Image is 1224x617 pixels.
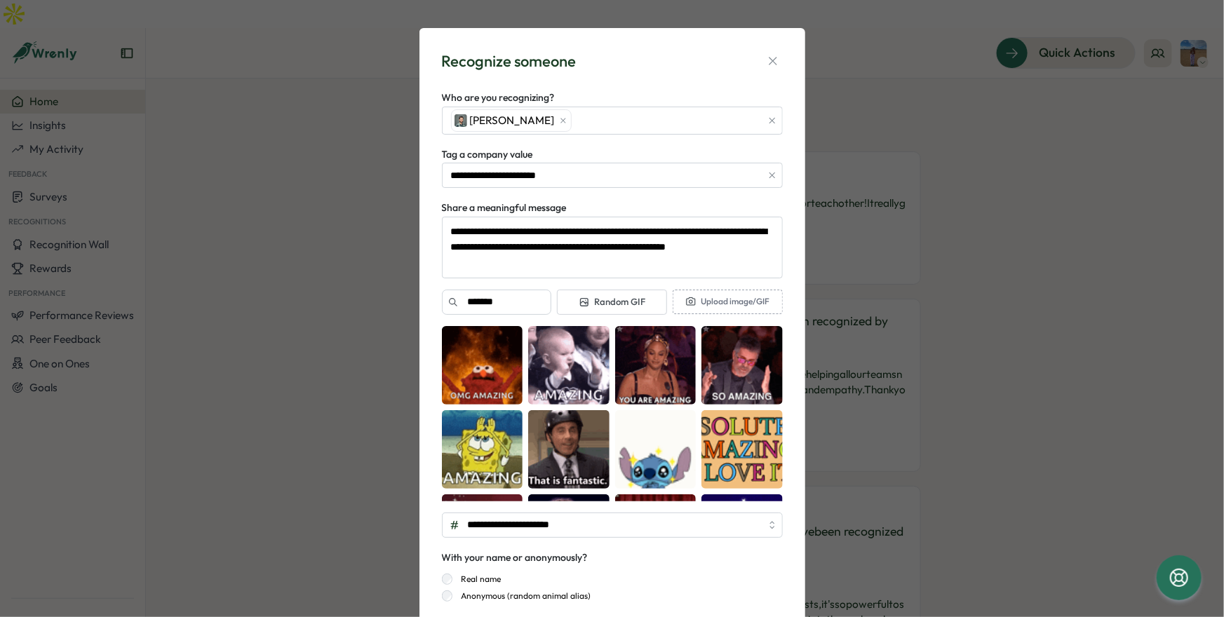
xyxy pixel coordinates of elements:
[455,114,467,127] img: Nick Norena
[442,201,567,216] label: Share a meaningful message
[470,113,555,128] span: [PERSON_NAME]
[442,147,533,163] label: Tag a company value
[442,50,577,72] div: Recognize someone
[442,550,588,566] div: With your name or anonymously?
[442,90,555,106] label: Who are you recognizing?
[452,574,501,585] label: Real name
[579,296,645,308] span: Random GIF
[557,290,667,315] button: Random GIF
[452,590,591,602] label: Anonymous (random animal alias)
